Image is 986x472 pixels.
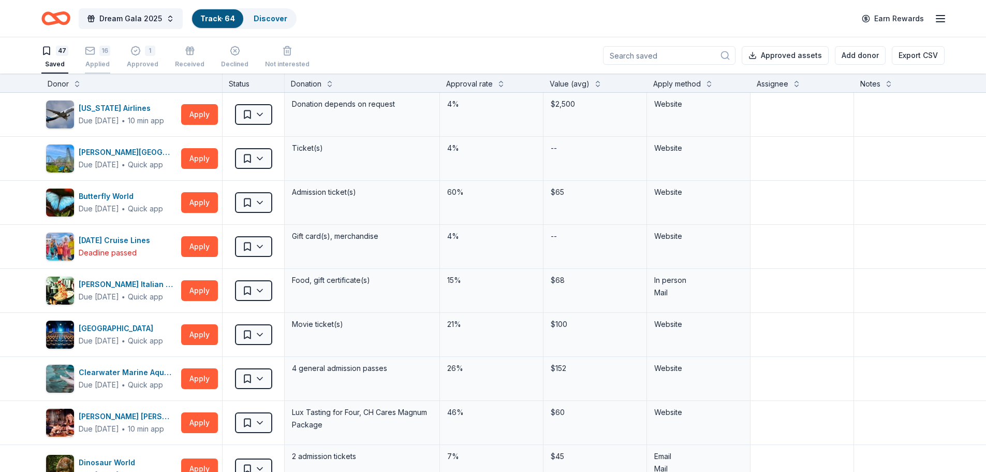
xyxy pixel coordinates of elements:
[79,423,119,435] div: Due [DATE]
[79,366,177,379] div: Clearwater Marine Aquarium
[121,336,126,345] span: ∙
[175,41,204,74] button: Received
[79,190,163,203] div: Butterfly World
[550,361,640,376] div: $152
[46,188,177,217] button: Image for Butterfly WorldButterfly WorldDue [DATE]∙Quick app
[121,204,126,213] span: ∙
[128,424,164,434] div: 10 min app
[121,160,126,169] span: ∙
[291,317,433,332] div: Movie ticket(s)
[291,78,321,90] div: Donation
[181,412,218,433] button: Apply
[265,41,310,74] button: Not interested
[550,185,640,199] div: $65
[856,9,930,28] a: Earn Rewards
[181,236,218,257] button: Apply
[79,291,119,303] div: Due [DATE]
[121,424,126,433] span: ∙
[46,409,74,437] img: Image for Cooper's Hawk Winery and Restaurants
[291,361,433,376] div: 4 general admission passes
[48,78,69,90] div: Donor
[181,192,218,213] button: Apply
[79,115,119,127] div: Due [DATE]
[46,365,74,393] img: Image for Clearwater Marine Aquarium
[654,362,743,375] div: Website
[446,449,537,464] div: 7%
[181,104,218,125] button: Apply
[654,318,743,331] div: Website
[446,78,493,90] div: Approval rate
[46,232,177,261] button: Image for Carnival Cruise Lines[DATE] Cruise LinesDeadline passed
[654,274,743,287] div: In person
[654,98,743,110] div: Website
[550,97,640,111] div: $2,500
[550,405,640,420] div: $60
[181,280,218,301] button: Apply
[892,46,945,65] button: Export CSV
[291,185,433,199] div: Admission ticket(s)
[127,60,158,68] div: Approved
[79,456,163,469] div: Dinosaur World
[181,368,218,389] button: Apply
[291,273,433,288] div: Food, gift certificate(s)
[99,46,110,56] div: 16
[446,185,537,199] div: 60%
[46,145,74,173] img: Image for Busch Gardens (Tampa)
[446,229,537,244] div: 4%
[446,317,537,332] div: 21%
[223,74,285,92] div: Status
[85,41,110,74] button: 16Applied
[654,406,743,419] div: Website
[128,116,164,126] div: 10 min app
[653,78,701,90] div: Apply method
[221,41,248,74] button: Declined
[181,148,218,169] button: Apply
[254,14,287,23] a: Discover
[446,405,537,420] div: 46%
[46,233,74,261] img: Image for Carnival Cruise Lines
[757,78,788,90] div: Assignee
[291,405,433,432] div: Lux Tasting for Four, CH Cares Magnum Package
[85,60,110,68] div: Applied
[446,97,537,111] div: 4%
[550,317,640,332] div: $100
[46,364,177,393] button: Image for Clearwater Marine AquariumClearwater Marine AquariumDue [DATE]∙Quick app
[654,186,743,198] div: Website
[291,229,433,244] div: Gift card(s), merchandise
[79,102,164,115] div: [US_STATE] Airlines
[41,60,68,68] div: Saved
[79,203,119,215] div: Due [DATE]
[121,116,126,125] span: ∙
[79,159,119,171] div: Due [DATE]
[46,101,74,128] img: Image for Alaska Airlines
[291,141,433,155] div: Ticket(s)
[46,144,177,173] button: Image for Busch Gardens (Tampa)[PERSON_NAME][GEOGRAPHIC_DATA] ([GEOGRAPHIC_DATA])Due [DATE]∙Quick...
[291,449,433,464] div: 2 admission tickets
[121,380,126,389] span: ∙
[835,46,886,65] button: Add donor
[550,273,640,288] div: $68
[291,97,433,111] div: Donation depends on request
[145,46,155,56] div: 1
[221,60,248,68] div: Declined
[79,278,177,291] div: [PERSON_NAME] Italian Grill
[79,335,119,347] div: Due [DATE]
[79,146,177,159] div: [PERSON_NAME][GEOGRAPHIC_DATA] ([GEOGRAPHIC_DATA])
[191,8,297,29] button: Track· 64Discover
[79,234,154,247] div: [DATE] Cruise Lines
[128,292,163,302] div: Quick app
[46,100,177,129] button: Image for Alaska Airlines[US_STATE] AirlinesDue [DATE]∙10 min app
[46,276,177,305] button: Image for Carrabba's Italian Grill[PERSON_NAME] Italian GrillDue [DATE]∙Quick app
[654,450,743,463] div: Email
[654,142,743,154] div: Website
[79,322,163,335] div: [GEOGRAPHIC_DATA]
[128,380,163,390] div: Quick app
[742,46,829,65] button: Approved assets
[41,6,70,31] a: Home
[46,321,74,349] img: Image for Cinépolis
[79,410,177,423] div: [PERSON_NAME] [PERSON_NAME] Winery and Restaurants
[550,449,640,464] div: $45
[446,141,537,155] div: 4%
[79,379,119,391] div: Due [DATE]
[181,324,218,345] button: Apply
